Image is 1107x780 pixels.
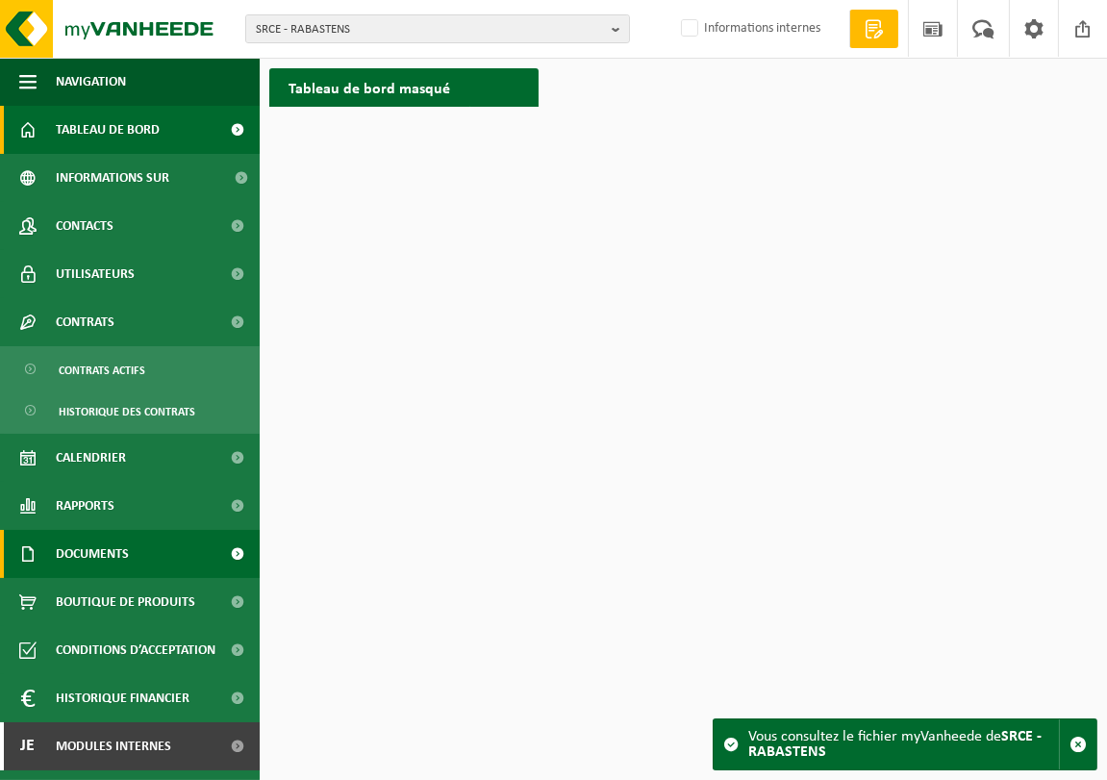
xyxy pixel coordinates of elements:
span: Historique financier [56,674,189,722]
div: Vous consultez le fichier myVanheede de [748,719,1059,769]
span: Conditions d’acceptation [56,626,215,674]
span: Contrats [56,298,114,346]
span: Informations sur l’entreprise [56,154,222,202]
span: Utilisateurs [56,250,135,298]
a: Historique des contrats [5,392,255,429]
span: Documents [56,530,129,578]
span: Modules internes [56,722,171,770]
label: Informations internes [677,14,820,43]
span: Historique des contrats [59,393,195,430]
button: SRCE - RABASTENS [245,14,630,43]
span: Je [19,722,37,770]
a: Contrats actifs [5,351,255,388]
span: Tableau de bord [56,106,160,154]
h2: Tableau de bord masqué [269,68,469,106]
span: SRCE - RABASTENS [256,15,604,44]
span: Rapports [56,482,114,530]
span: Contrats actifs [59,352,145,389]
span: Contacts [56,202,113,250]
strong: SRCE - RABASTENS [748,729,1042,760]
span: Navigation [56,58,126,106]
span: Calendrier [56,434,126,482]
span: Boutique de produits [56,578,195,626]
